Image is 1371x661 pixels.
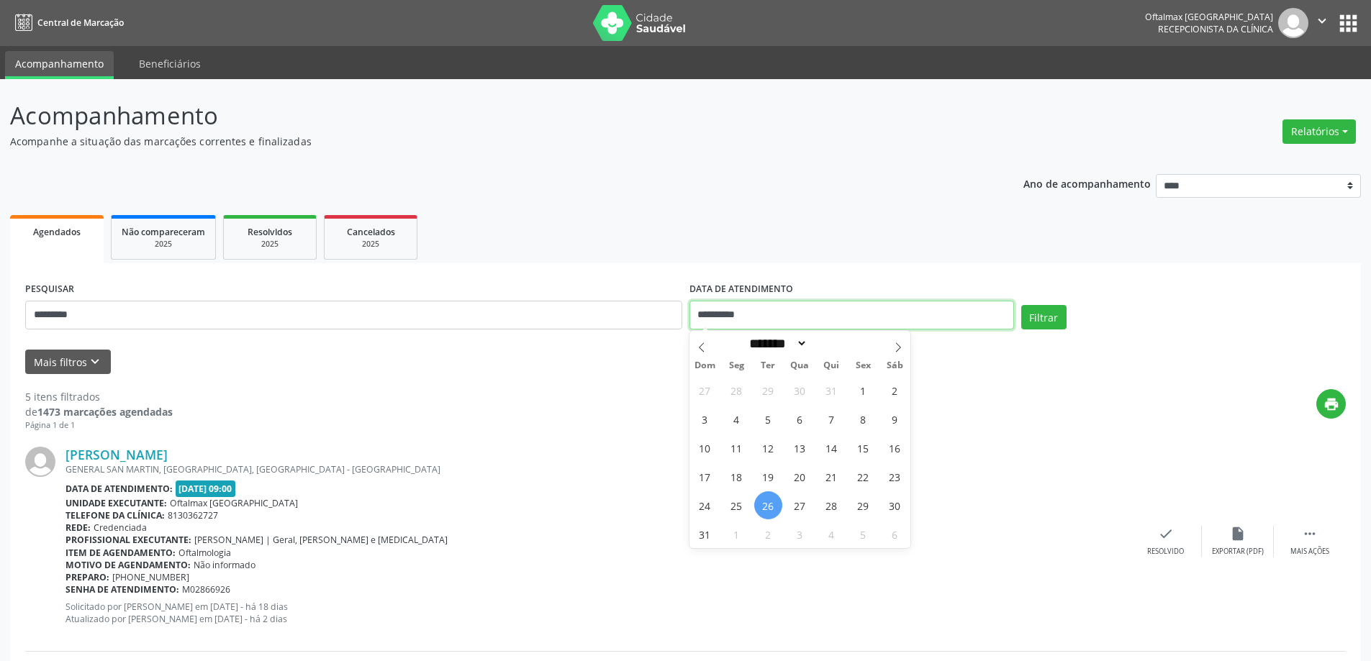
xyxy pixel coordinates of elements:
span: [DATE] 09:00 [176,480,236,497]
span: Não informado [194,559,255,571]
b: Motivo de agendamento: [65,559,191,571]
a: Acompanhamento [5,51,114,79]
span: Agosto 17, 2025 [691,462,719,491]
i:  [1302,526,1318,542]
b: Unidade executante: [65,497,167,509]
p: Acompanhamento [10,98,956,134]
span: Julho 29, 2025 [754,376,782,404]
span: Agosto 3, 2025 [691,405,719,433]
span: Credenciada [94,521,147,534]
i:  [1314,13,1330,29]
span: Agosto 26, 2025 [754,491,782,519]
div: 2025 [122,239,205,250]
span: M02866926 [182,583,230,596]
span: Recepcionista da clínica [1158,23,1273,35]
div: Oftalmax [GEOGRAPHIC_DATA] [1145,11,1273,23]
span: Setembro 2, 2025 [754,520,782,548]
i: check [1158,526,1174,542]
span: Setembro 3, 2025 [786,520,814,548]
button: Filtrar [1021,305,1067,329]
span: Setembro 5, 2025 [849,520,877,548]
div: Exportar (PDF) [1212,547,1264,557]
span: Agosto 21, 2025 [818,462,846,491]
span: Ter [752,361,784,370]
p: Ano de acompanhamento [1023,174,1151,192]
span: Agosto 8, 2025 [849,405,877,433]
span: Setembro 1, 2025 [723,520,751,548]
span: Não compareceram [122,226,205,238]
div: Resolvido [1147,547,1184,557]
div: GENERAL SAN MARTIN, [GEOGRAPHIC_DATA], [GEOGRAPHIC_DATA] - [GEOGRAPHIC_DATA] [65,463,1130,475]
button: Relatórios [1282,119,1356,144]
button: apps [1336,11,1361,36]
button:  [1308,8,1336,38]
i: insert_drive_file [1230,526,1246,542]
span: Agosto 10, 2025 [691,434,719,462]
span: Agosto 2, 2025 [881,376,909,404]
span: Julho 27, 2025 [691,376,719,404]
span: Agosto 7, 2025 [818,405,846,433]
span: Setembro 6, 2025 [881,520,909,548]
a: Central de Marcação [10,11,124,35]
span: Agosto 24, 2025 [691,491,719,519]
span: Oftalmologia [178,547,231,559]
select: Month [745,336,808,351]
span: Agosto 31, 2025 [691,520,719,548]
span: Qui [815,361,847,370]
span: Agosto 12, 2025 [754,434,782,462]
div: 2025 [234,239,306,250]
span: Agosto 5, 2025 [754,405,782,433]
b: Telefone da clínica: [65,509,165,521]
span: Agosto 9, 2025 [881,405,909,433]
span: Agosto 14, 2025 [818,434,846,462]
b: Item de agendamento: [65,547,176,559]
img: img [25,447,55,477]
b: Data de atendimento: [65,483,173,495]
span: Oftalmax [GEOGRAPHIC_DATA] [170,497,298,509]
span: Julho 28, 2025 [723,376,751,404]
span: Agosto 19, 2025 [754,462,782,491]
span: Agosto 20, 2025 [786,462,814,491]
span: Julho 31, 2025 [818,376,846,404]
span: Agosto 25, 2025 [723,491,751,519]
span: Agosto 6, 2025 [786,405,814,433]
span: Agosto 29, 2025 [849,491,877,519]
label: PESQUISAR [25,278,74,301]
span: Agendados [33,226,81,238]
span: Seg [720,361,752,370]
span: Agosto 13, 2025 [786,434,814,462]
span: Agosto 1, 2025 [849,376,877,404]
strong: 1473 marcações agendadas [37,405,173,419]
i: print [1324,396,1339,412]
input: Year [807,336,855,351]
span: Agosto 4, 2025 [723,405,751,433]
span: Agosto 27, 2025 [786,491,814,519]
img: img [1278,8,1308,38]
span: Agosto 11, 2025 [723,434,751,462]
span: Qua [784,361,815,370]
button: print [1316,389,1346,419]
span: Resolvidos [248,226,292,238]
span: Sáb [879,361,910,370]
span: Agosto 15, 2025 [849,434,877,462]
span: Sex [847,361,879,370]
i: keyboard_arrow_down [87,354,103,370]
button: Mais filtroskeyboard_arrow_down [25,350,111,375]
div: Mais ações [1290,547,1329,557]
span: Agosto 23, 2025 [881,462,909,491]
div: 5 itens filtrados [25,389,173,404]
span: Dom [689,361,721,370]
a: [PERSON_NAME] [65,447,168,462]
div: 2025 [335,239,407,250]
span: Julho 30, 2025 [786,376,814,404]
span: Agosto 30, 2025 [881,491,909,519]
label: DATA DE ATENDIMENTO [689,278,793,301]
span: Agosto 18, 2025 [723,462,751,491]
span: Cancelados [347,226,395,238]
div: de [25,404,173,419]
span: Setembro 4, 2025 [818,520,846,548]
p: Acompanhe a situação das marcações correntes e finalizadas [10,134,956,149]
b: Profissional executante: [65,534,191,546]
b: Senha de atendimento: [65,583,179,596]
span: Agosto 22, 2025 [849,462,877,491]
